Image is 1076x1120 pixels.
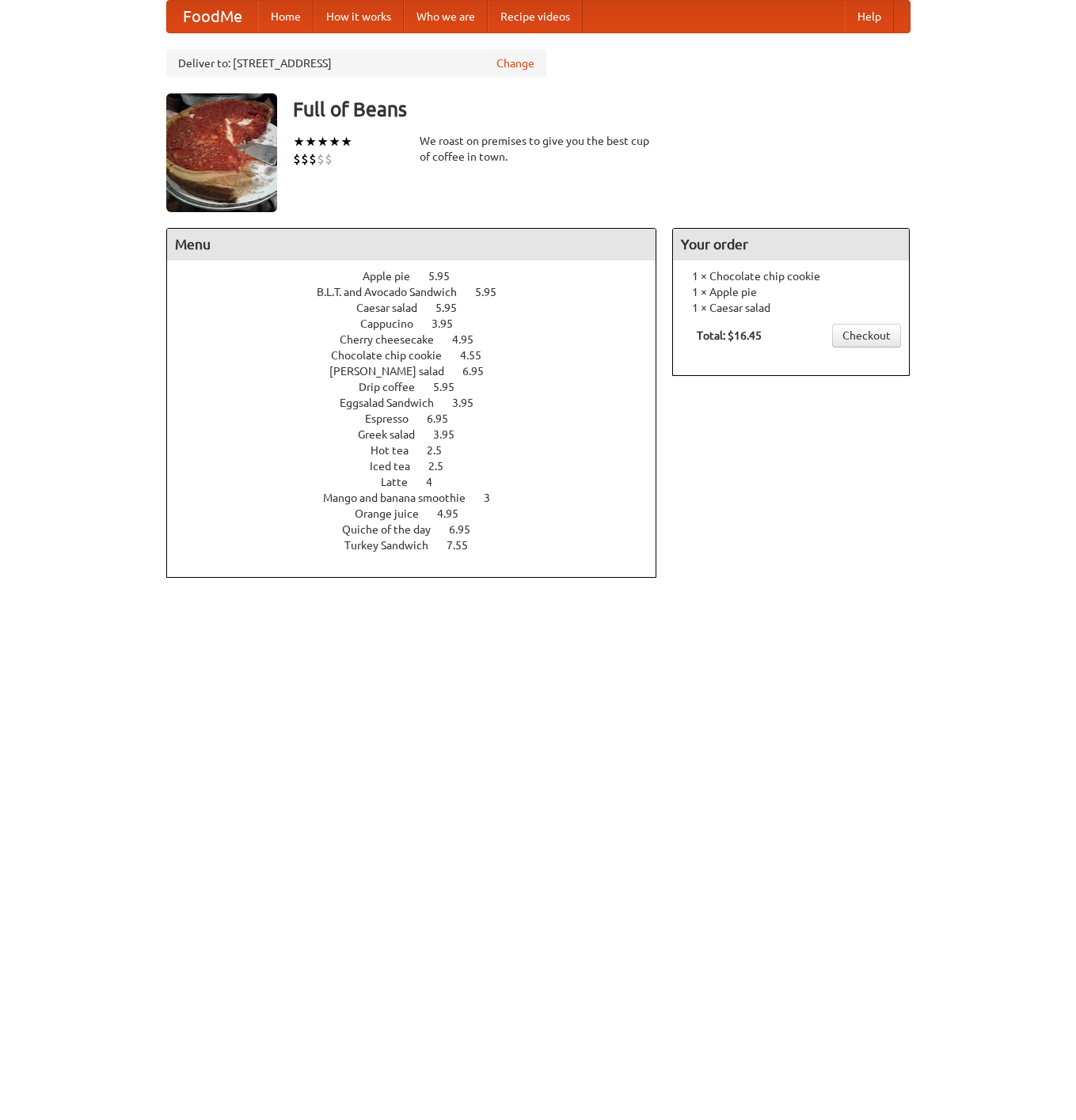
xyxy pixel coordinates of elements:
[449,523,486,536] span: 6.95
[673,229,909,260] h4: Your order
[365,412,477,425] a: Espresso 6.95
[340,333,450,346] span: Cherry cheesecake
[258,1,314,32] a: Home
[363,270,426,283] span: Apple pie
[314,1,404,32] a: How it works
[845,1,894,32] a: Help
[329,365,513,378] a: [PERSON_NAME] salad 6.95
[435,302,473,314] span: 5.95
[342,523,500,536] a: Quiche of the day 6.95
[325,150,333,168] li: $
[427,412,464,425] span: 6.95
[432,317,469,330] span: 3.95
[166,93,277,212] img: angular.jpg
[832,324,901,347] a: Checkout
[340,397,503,409] a: Eggsalad Sandwich 3.95
[381,476,462,488] a: Latte 4
[293,93,911,125] h3: Full of Beans
[305,133,317,150] li: ★
[452,333,489,346] span: 4.95
[355,507,488,520] a: Orange juice 4.95
[355,507,435,520] span: Orange juice
[427,444,458,457] span: 2.5
[329,133,340,150] li: ★
[452,397,489,409] span: 3.95
[293,150,301,168] li: $
[167,1,258,32] a: FoodMe
[317,133,329,150] li: ★
[359,381,431,393] span: Drip coffee
[428,270,466,283] span: 5.95
[356,302,486,314] a: Caesar salad 5.95
[404,1,488,32] a: Who we are
[167,229,656,260] h4: Menu
[462,365,500,378] span: 6.95
[360,317,482,330] a: Cappucino 3.95
[344,539,497,552] a: Turkey Sandwich 7.55
[359,381,484,393] a: Drip coffee 5.95
[317,286,473,298] span: B.L.T. and Avocado Sandwich
[329,365,460,378] span: [PERSON_NAME] salad
[428,460,459,473] span: 2.5
[340,397,450,409] span: Eggsalad Sandwich
[426,476,448,488] span: 4
[460,349,497,362] span: 4.55
[166,49,546,78] div: Deliver to: [STREET_ADDRESS]
[323,492,519,504] a: Mango and banana smoothie 3
[370,460,426,473] span: Iced tea
[309,150,317,168] li: $
[323,492,481,504] span: Mango and banana smoothie
[370,460,473,473] a: Iced tea 2.5
[681,300,901,316] li: 1 × Caesar salad
[293,133,305,150] li: ★
[475,286,512,298] span: 5.95
[681,284,901,300] li: 1 × Apple pie
[484,492,506,504] span: 3
[437,507,474,520] span: 4.95
[365,412,424,425] span: Espresso
[340,133,352,150] li: ★
[360,317,429,330] span: Cappucino
[356,302,433,314] span: Caesar salad
[358,428,431,441] span: Greek salad
[381,476,424,488] span: Latte
[317,286,526,298] a: B.L.T. and Avocado Sandwich 5.95
[331,349,511,362] a: Chocolate chip cookie 4.55
[363,270,479,283] a: Apple pie 5.95
[301,150,309,168] li: $
[488,1,583,32] a: Recipe videos
[340,333,503,346] a: Cherry cheesecake 4.95
[358,428,484,441] a: Greek salad 3.95
[433,428,470,441] span: 3.95
[420,133,657,165] div: We roast on premises to give you the best cup of coffee in town.
[447,539,484,552] span: 7.55
[317,150,325,168] li: $
[433,381,470,393] span: 5.95
[331,349,458,362] span: Chocolate chip cookie
[371,444,424,457] span: Hot tea
[681,268,901,284] li: 1 × Chocolate chip cookie
[371,444,471,457] a: Hot tea 2.5
[496,55,534,71] a: Change
[697,329,762,342] b: Total: $16.45
[344,539,444,552] span: Turkey Sandwich
[342,523,447,536] span: Quiche of the day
